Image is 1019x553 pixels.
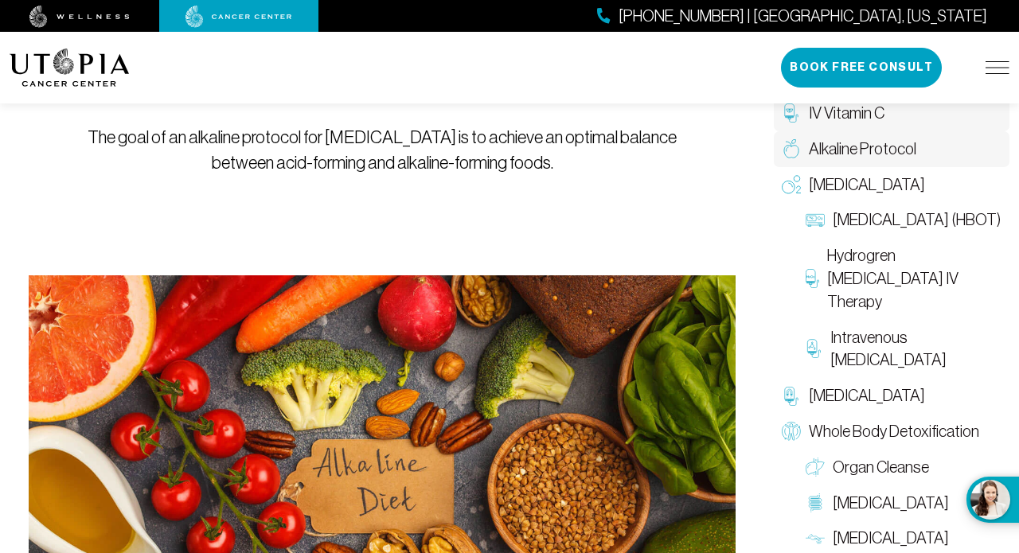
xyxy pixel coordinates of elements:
img: Whole Body Detoxification [782,422,801,441]
span: [MEDICAL_DATA] [809,173,925,197]
a: Alkaline Protocol [774,131,1009,167]
p: The goal of an alkaline protocol for [MEDICAL_DATA] is to achieve an optimal balance between acid... [65,125,700,176]
a: Organ Cleanse [798,450,1009,485]
img: Oxygen Therapy [782,175,801,194]
span: [MEDICAL_DATA] [833,492,949,515]
img: Colon Therapy [806,493,825,512]
button: Book Free Consult [781,48,942,88]
img: Organ Cleanse [806,458,825,477]
a: [MEDICAL_DATA] [774,378,1009,414]
img: Intravenous Ozone Therapy [806,339,822,358]
img: cancer center [185,6,292,28]
a: [MEDICAL_DATA] [774,167,1009,203]
a: IV Vitamin C [774,95,1009,131]
a: [MEDICAL_DATA] (HBOT) [798,202,1009,238]
a: Intravenous [MEDICAL_DATA] [798,320,1009,379]
span: Organ Cleanse [833,456,929,479]
span: IV Vitamin C [809,102,884,125]
img: Hyperbaric Oxygen Therapy (HBOT) [806,211,825,230]
a: [MEDICAL_DATA] [798,485,1009,521]
img: icon-hamburger [986,61,1009,74]
span: [PHONE_NUMBER] | [GEOGRAPHIC_DATA], [US_STATE] [619,5,987,28]
span: Alkaline Protocol [809,138,916,161]
a: Hydrogren [MEDICAL_DATA] IV Therapy [798,238,1009,319]
img: Hydrogren Peroxide IV Therapy [806,269,819,288]
span: [MEDICAL_DATA] (HBOT) [833,208,1001,232]
img: logo [10,49,130,87]
span: Whole Body Detoxification [809,420,979,443]
span: [MEDICAL_DATA] [809,384,925,407]
span: Hydrogren [MEDICAL_DATA] IV Therapy [827,244,1001,313]
img: Lymphatic Massage [806,529,825,548]
img: Chelation Therapy [782,387,801,406]
span: Intravenous [MEDICAL_DATA] [830,326,1001,372]
img: wellness [29,6,130,28]
a: Whole Body Detoxification [774,414,1009,450]
span: [MEDICAL_DATA] [833,527,949,550]
img: Alkaline Protocol [782,139,801,158]
img: IV Vitamin C [782,103,801,123]
a: [PHONE_NUMBER] | [GEOGRAPHIC_DATA], [US_STATE] [597,5,987,28]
